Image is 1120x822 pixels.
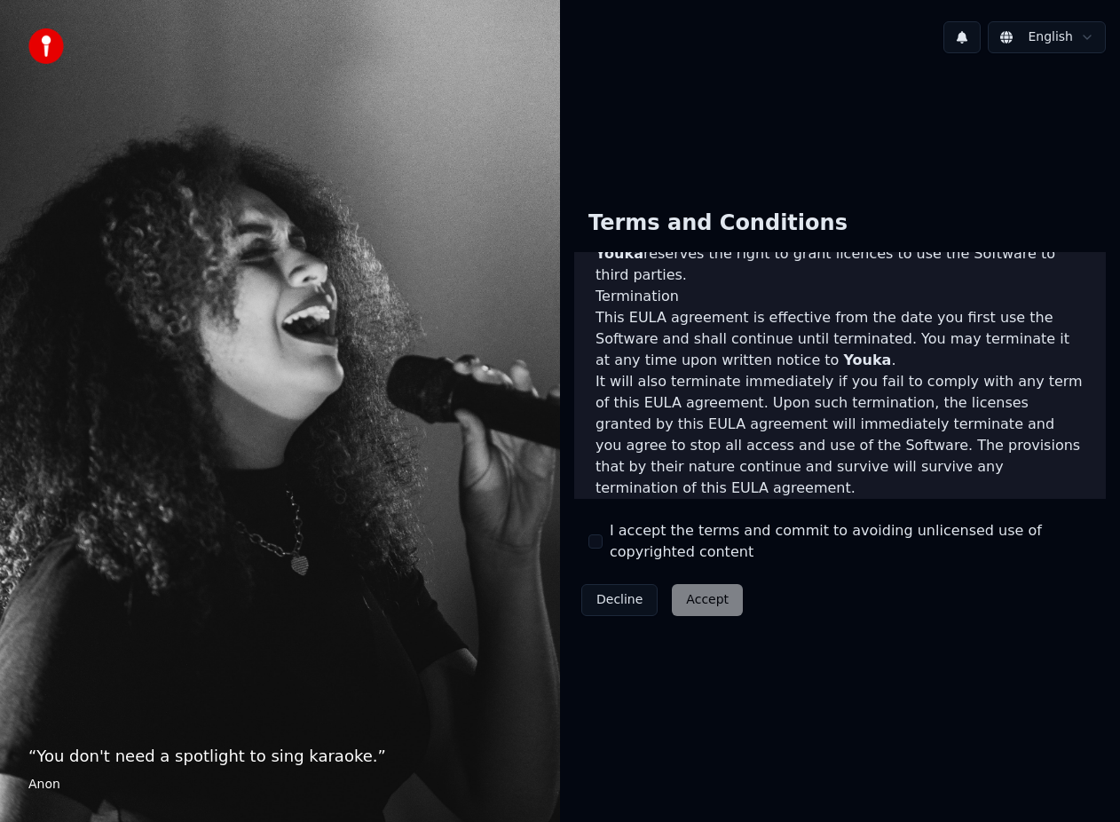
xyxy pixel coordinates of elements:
p: “ You don't need a spotlight to sing karaoke. ” [28,744,532,769]
span: Youka [843,352,891,368]
footer: Anon [28,776,532,794]
div: Terms and Conditions [574,195,862,252]
h3: Termination [595,286,1085,307]
p: It will also terminate immediately if you fail to comply with any term of this EULA agreement. Up... [595,371,1085,499]
label: I accept the terms and commit to avoiding unlicensed use of copyrighted content [610,520,1092,563]
p: reserves the right to grant licences to use the Software to third parties. [595,243,1085,286]
p: This EULA agreement is effective from the date you first use the Software and shall continue unti... [595,307,1085,371]
button: Decline [581,584,658,616]
img: youka [28,28,64,64]
span: Youka [595,245,643,262]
